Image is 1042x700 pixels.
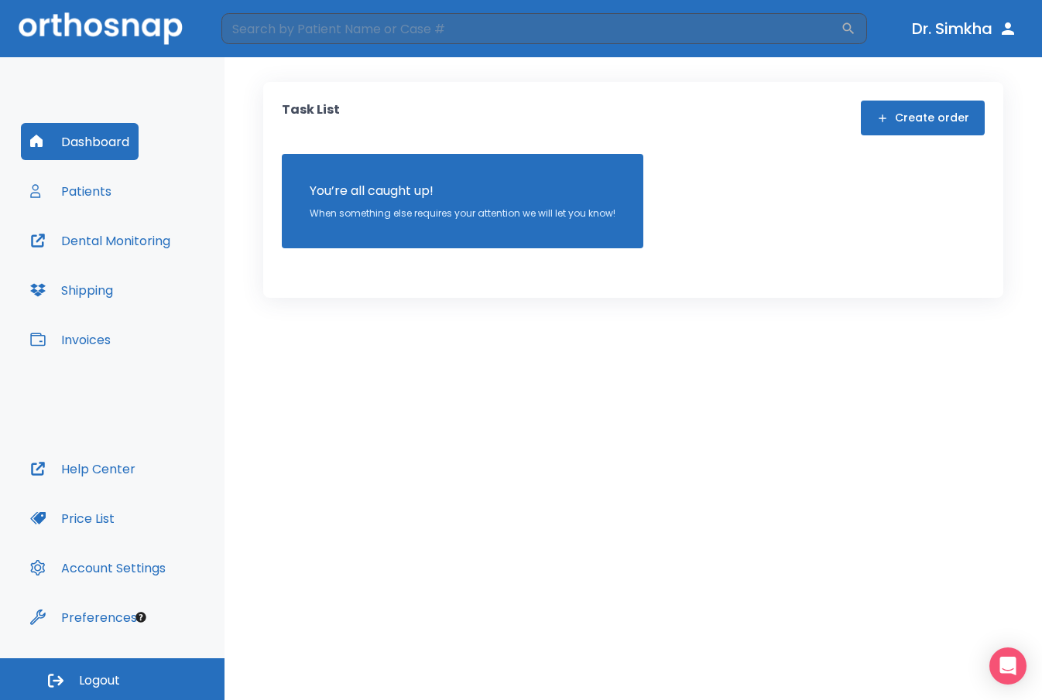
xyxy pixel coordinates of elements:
div: Tooltip anchor [134,610,148,624]
button: Invoices [21,321,120,358]
button: Help Center [21,450,145,487]
button: Account Settings [21,549,175,586]
p: You’re all caught up! [310,182,615,200]
button: Price List [21,500,124,537]
input: Search by Patient Name or Case # [221,13,841,44]
div: Open Intercom Messenger [989,647,1027,685]
button: Patients [21,172,121,210]
button: Dashboard [21,123,139,160]
button: Dental Monitoring [21,222,180,259]
button: Dr. Simkha [906,15,1023,43]
button: Create order [861,101,985,135]
span: Logout [79,672,120,689]
p: When something else requires your attention we will let you know! [310,207,615,220]
img: Orthosnap [19,12,183,44]
button: Shipping [21,271,122,309]
p: Task List [282,101,340,135]
button: Preferences [21,599,146,636]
